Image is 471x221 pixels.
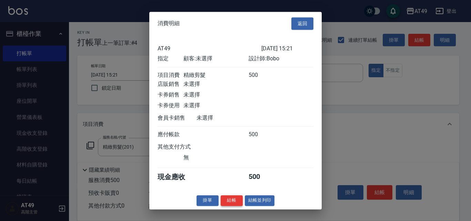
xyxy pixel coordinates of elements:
button: 返回 [291,17,313,30]
div: 卡券銷售 [158,91,183,99]
div: 500 [249,131,274,138]
div: 500 [249,172,274,182]
div: 現金應收 [158,172,197,182]
button: 結帳 [221,195,243,206]
div: 指定 [158,55,183,62]
div: 未選擇 [183,91,248,99]
div: AT49 [158,45,261,52]
div: 無 [183,154,248,161]
div: 其他支付方式 [158,143,210,151]
div: 會員卡銷售 [158,114,197,122]
div: 精緻剪髮 [183,72,248,79]
div: 設計師: Bobo [249,55,313,62]
div: 卡券使用 [158,102,183,109]
div: [DATE] 15:21 [261,45,313,52]
div: 未選擇 [197,114,261,122]
div: 未選擇 [183,102,248,109]
div: 項目消費 [158,72,183,79]
div: 應付帳款 [158,131,183,138]
div: 店販銷售 [158,81,183,88]
button: 掛單 [197,195,219,206]
button: 結帳並列印 [245,195,275,206]
div: 500 [249,72,274,79]
div: 未選擇 [183,81,248,88]
div: 顧客: 未選擇 [183,55,248,62]
span: 消費明細 [158,20,180,27]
